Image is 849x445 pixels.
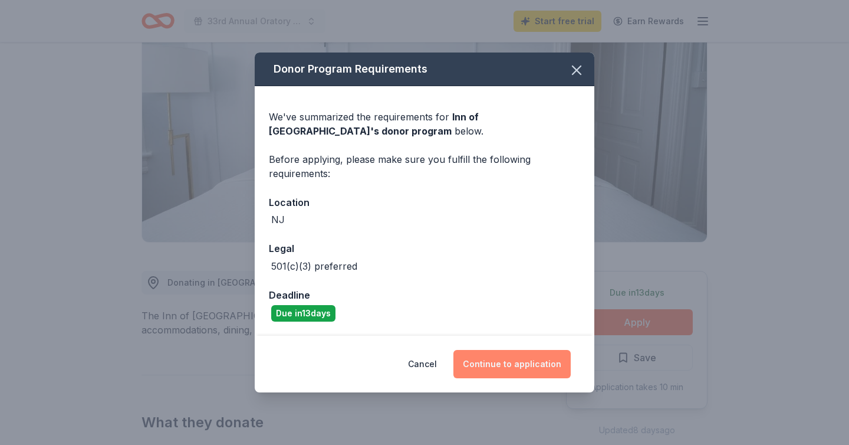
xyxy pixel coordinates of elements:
div: Location [269,195,580,210]
div: 501(c)(3) preferred [271,259,357,273]
div: Due in 13 days [271,305,335,322]
button: Cancel [408,350,437,378]
div: Donor Program Requirements [255,53,594,86]
div: NJ [271,212,285,227]
button: Continue to application [453,350,571,378]
div: We've summarized the requirements for below. [269,110,580,138]
div: Legal [269,241,580,256]
div: Deadline [269,287,580,303]
div: Before applying, please make sure you fulfill the following requirements: [269,152,580,181]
